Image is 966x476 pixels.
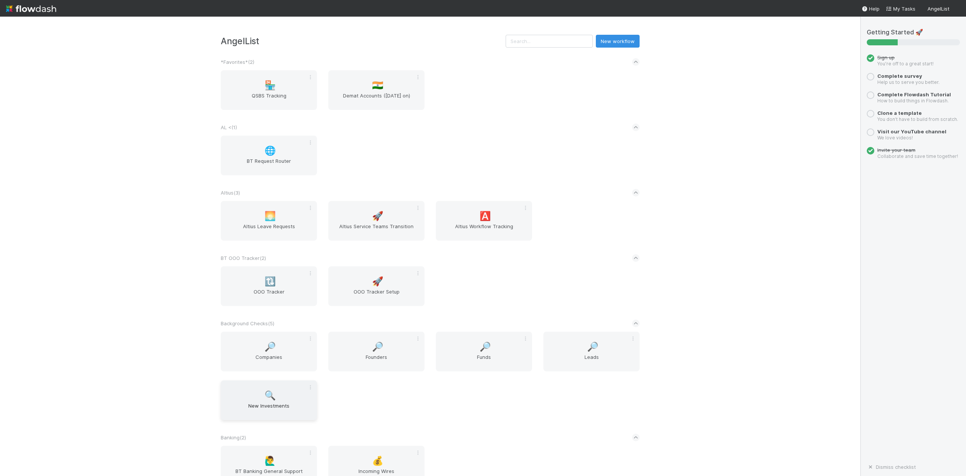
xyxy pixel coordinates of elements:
[877,73,922,79] a: Complete survey
[372,80,383,90] span: 🇮🇳
[877,147,915,153] a: Invite your team
[877,116,958,122] small: You don’t have to build from scratch.
[265,342,276,352] span: 🔎
[877,54,895,60] span: Sign up
[221,36,506,46] h3: AngelList
[877,128,946,134] a: Visit our YouTube channel
[331,288,421,303] span: OOO Tracker Setup
[952,5,960,13] img: avatar_45aa71e2-cea6-4b00-9298-a0421aa61a2d.png
[265,146,276,156] span: 🌐
[265,211,276,221] span: 🌅
[221,332,317,371] a: 🔎Companies
[328,332,425,371] a: 🔎Founders
[6,2,56,15] img: logo-inverted-e16ddd16eac7371096b0.svg
[265,80,276,90] span: 🏪
[886,5,915,12] a: My Tasks
[331,92,421,107] span: Demat Accounts ([DATE] on)
[224,402,314,417] span: New Investments
[221,255,266,261] span: BT OOO Tracker ( 2 )
[221,136,317,175] a: 🌐BT Request Router
[439,223,529,238] span: Altius Workflow Tracking
[506,35,593,48] input: Search...
[861,5,880,12] div: Help
[372,277,383,286] span: 🚀
[436,332,532,371] a: 🔎Funds
[328,70,425,110] a: 🇮🇳Demat Accounts ([DATE] on)
[587,342,598,352] span: 🔎
[221,70,317,110] a: 🏪QSBS Tracking
[221,380,317,420] a: 🔍New Investments
[224,353,314,368] span: Companies
[331,353,421,368] span: Founders
[480,342,491,352] span: 🔎
[328,266,425,306] a: 🚀OOO Tracker Setup
[546,353,637,368] span: Leads
[372,342,383,352] span: 🔎
[221,190,240,196] span: Altius ( 3 )
[221,59,254,65] span: *Favorites* ( 2 )
[543,332,640,371] a: 🔎Leads
[928,6,949,12] span: AngelList
[224,288,314,303] span: OOO Tracker
[328,201,425,241] a: 🚀Altius Service Teams Transition
[224,157,314,172] span: BT Request Router
[877,135,913,141] small: We love videos!
[221,201,317,241] a: 🌅Altius Leave Requests
[265,277,276,286] span: 🔃
[221,320,274,326] span: Background Checks ( 5 )
[224,92,314,107] span: QSBS Tracking
[331,223,421,238] span: Altius Service Teams Transition
[886,6,915,12] span: My Tasks
[877,153,958,159] small: Collaborate and save time together!
[221,266,317,306] a: 🔃OOO Tracker
[877,61,934,66] small: You’re off to a great start!
[372,211,383,221] span: 🚀
[877,98,949,104] small: How to build things in Flowdash.
[221,124,237,130] span: AL < ( 1 )
[265,456,276,466] span: 🙋‍♂️
[224,223,314,238] span: Altius Leave Requests
[877,91,951,97] a: Complete Flowdash Tutorial
[480,211,491,221] span: 🅰️
[439,353,529,368] span: Funds
[867,29,960,36] h5: Getting Started 🚀
[265,391,276,400] span: 🔍
[867,464,916,470] a: Dismiss checklist
[596,35,640,48] button: New workflow
[877,110,922,116] a: Clone a template
[436,201,532,241] a: 🅰️Altius Workflow Tracking
[372,456,383,466] span: 💰
[221,434,246,440] span: Banking ( 2 )
[877,79,940,85] small: Help us to serve you better.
